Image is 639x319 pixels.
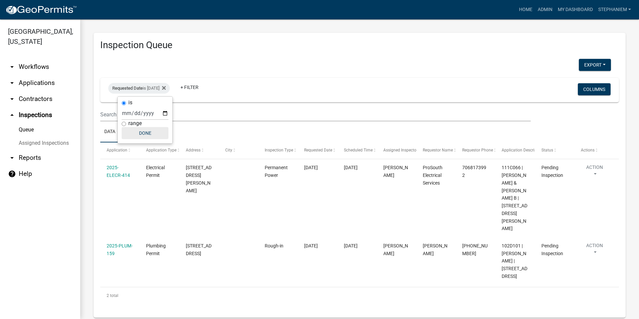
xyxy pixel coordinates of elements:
h3: Inspection Queue [100,39,619,51]
div: [DATE] [344,164,371,172]
a: My Dashboard [555,3,596,16]
span: Electrical Permit [146,165,165,178]
i: arrow_drop_down [8,154,16,162]
datatable-header-cell: Application [100,142,140,158]
span: Scheduled Time [344,148,373,152]
button: Export [579,59,611,71]
datatable-header-cell: Actions [574,142,614,158]
datatable-header-cell: Address [179,142,219,158]
span: 7068173992 [462,165,486,178]
span: Actions [581,148,595,152]
label: is [128,100,132,105]
span: 112 TWISTING HILL RD [186,165,212,193]
datatable-header-cell: Application Description [495,142,535,158]
span: Assigned Inspector [383,148,418,152]
datatable-header-cell: Application Type [140,142,179,158]
span: Michele Rivera [383,243,408,256]
span: Requestor Name [423,148,453,152]
div: 2 total [100,287,619,304]
span: 08/13/2025 [304,165,318,170]
datatable-header-cell: City [219,142,258,158]
datatable-header-cell: Requested Date [298,142,337,158]
span: Application [107,148,127,152]
a: Home [516,3,535,16]
span: 08/13/2025 [304,243,318,248]
i: arrow_drop_down [8,63,16,71]
span: City [225,148,232,152]
span: ProSouth Electrical Services [423,165,442,186]
button: Columns [578,83,611,95]
datatable-header-cell: Status [535,142,574,158]
datatable-header-cell: Requestor Name [416,142,456,158]
span: Rough-in [265,243,283,248]
span: Pending Inspection [541,165,563,178]
a: StephanieM [596,3,634,16]
a: Data [100,121,119,143]
datatable-header-cell: Requestor Phone [456,142,495,158]
span: 111C066 | GARDNER JAMES G & MILDRED B | 112 Twisting Hill Rd [502,165,527,231]
span: Application Type [146,148,176,152]
button: Done [122,127,168,139]
span: 1027 LAKE OCONEE PKWY [186,243,212,256]
datatable-header-cell: Assigned Inspector [377,142,416,158]
i: arrow_drop_down [8,79,16,87]
button: Action [581,242,608,259]
span: Jason Blair [423,243,448,256]
span: Requested Date [304,148,332,152]
i: help [8,170,16,178]
datatable-header-cell: Inspection Type [258,142,298,158]
span: Pending Inspection [541,243,563,256]
label: range [128,121,142,126]
input: Search for inspections [100,108,531,121]
span: Inspection Type [265,148,293,152]
a: 2025-ELECR-414 [107,165,130,178]
a: Admin [535,3,555,16]
span: Permanent Power [265,165,288,178]
span: Address [186,148,201,152]
span: 102D101 | Jonathan Allen | 1027 LAKE OCONEE PKWY Suite 900 [502,243,527,279]
span: 678-270-9004 [462,243,488,256]
i: arrow_drop_down [8,95,16,103]
span: Requestor Phone [462,148,493,152]
span: Requested Date [112,86,143,91]
span: Application Description [502,148,544,152]
div: is [DATE] [108,83,170,94]
div: [DATE] [344,242,371,250]
a: 2025-PLUM-159 [107,243,133,256]
button: Action [581,164,608,181]
span: Cedrick Moreland [383,165,408,178]
a: + Filter [175,81,204,93]
i: arrow_drop_up [8,111,16,119]
datatable-header-cell: Scheduled Time [337,142,377,158]
span: Status [541,148,553,152]
span: Plumbing Permit [146,243,166,256]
